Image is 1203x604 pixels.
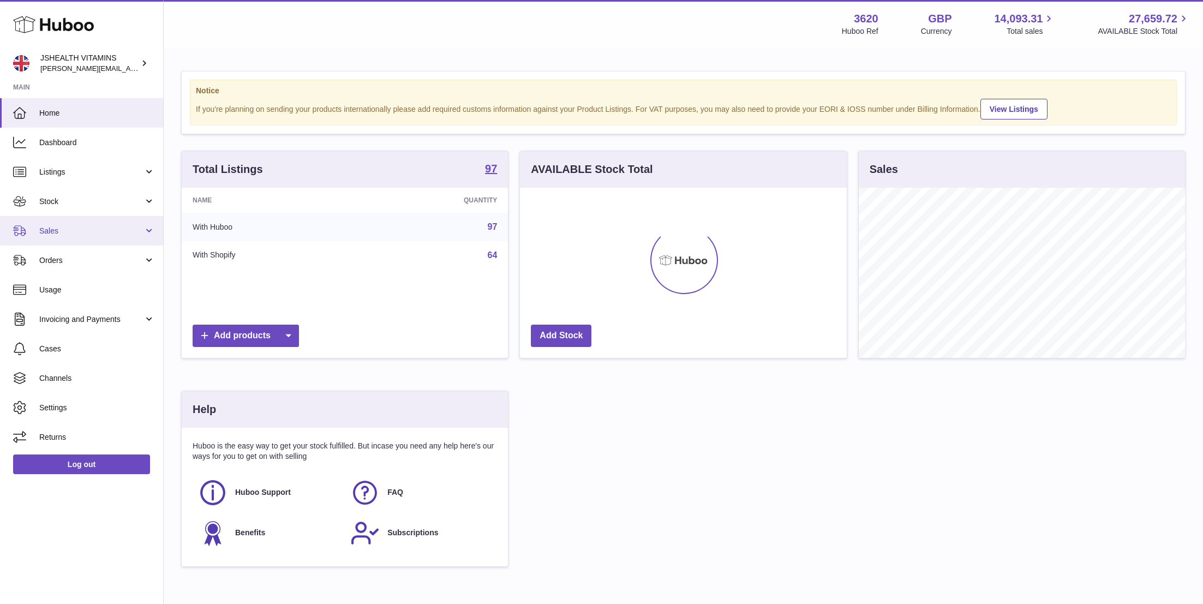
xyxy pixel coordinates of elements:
span: Settings [39,403,155,413]
span: Returns [39,432,155,442]
span: Invoicing and Payments [39,314,143,325]
span: Usage [39,285,155,295]
h3: AVAILABLE Stock Total [531,162,653,177]
span: Sales [39,226,143,236]
a: 97 [485,163,497,176]
a: 27,659.72 AVAILABLE Stock Total [1098,11,1190,37]
span: Channels [39,373,155,384]
a: 64 [488,250,498,260]
h3: Total Listings [193,162,263,177]
span: Subscriptions [387,528,438,538]
a: Log out [13,455,150,474]
span: Huboo Support [235,487,291,498]
span: Benefits [235,528,265,538]
span: 14,093.31 [994,11,1043,26]
strong: GBP [928,11,951,26]
span: 27,659.72 [1129,11,1177,26]
td: With Shopify [182,241,358,270]
span: Orders [39,255,143,266]
span: Listings [39,167,143,177]
strong: Notice [196,86,1171,96]
div: Currency [921,26,952,37]
strong: 97 [485,163,497,174]
span: AVAILABLE Stock Total [1098,26,1190,37]
a: Subscriptions [350,518,492,548]
th: Quantity [358,188,508,213]
a: Huboo Support [198,478,339,507]
a: Add Stock [531,325,591,347]
span: Dashboard [39,137,155,148]
img: francesca@jshealthvitamins.com [13,55,29,71]
span: FAQ [387,487,403,498]
th: Name [182,188,358,213]
a: View Listings [980,99,1048,119]
a: Benefits [198,518,339,548]
span: Total sales [1007,26,1055,37]
span: Home [39,108,155,118]
h3: Help [193,402,216,417]
div: JSHEALTH VITAMINS [40,53,139,74]
h3: Sales [870,162,898,177]
span: [PERSON_NAME][EMAIL_ADDRESS][DOMAIN_NAME] [40,64,219,73]
strong: 3620 [854,11,878,26]
a: FAQ [350,478,492,507]
div: Huboo Ref [842,26,878,37]
div: If you're planning on sending your products internationally please add required customs informati... [196,97,1171,119]
a: 97 [488,222,498,231]
a: 14,093.31 Total sales [994,11,1055,37]
a: Add products [193,325,299,347]
span: Cases [39,344,155,354]
p: Huboo is the easy way to get your stock fulfilled. But incase you need any help here's our ways f... [193,441,497,462]
td: With Huboo [182,213,358,241]
span: Stock [39,196,143,207]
